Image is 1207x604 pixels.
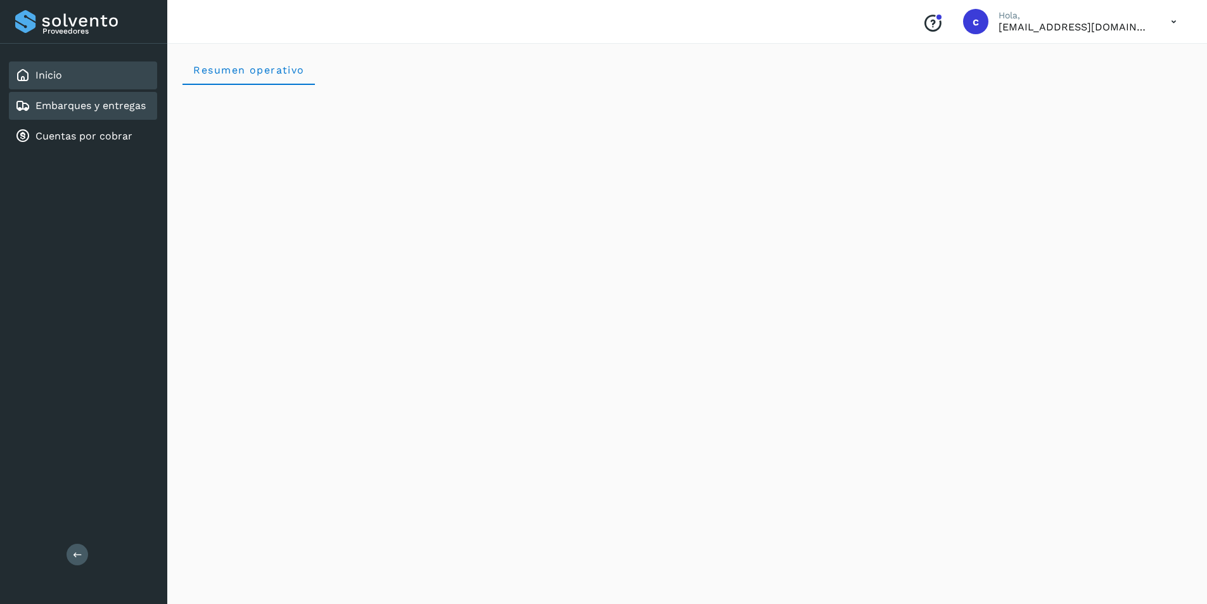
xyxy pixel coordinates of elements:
a: Embarques y entregas [35,100,146,112]
div: Cuentas por cobrar [9,122,157,150]
span: Resumen operativo [193,64,305,76]
p: Proveedores [42,27,152,35]
p: carlosvazqueztgc@gmail.com [999,21,1151,33]
p: Hola, [999,10,1151,21]
div: Embarques y entregas [9,92,157,120]
a: Inicio [35,69,62,81]
a: Cuentas por cobrar [35,130,132,142]
div: Inicio [9,61,157,89]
